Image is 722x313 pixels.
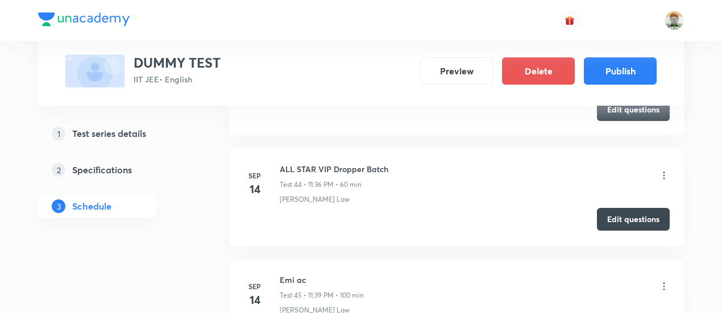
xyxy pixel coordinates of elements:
[280,180,362,190] p: Test 44 • 11:36 PM • 60 min
[280,274,364,286] h6: Emi ac
[502,57,575,85] button: Delete
[72,127,146,140] h5: Test series details
[72,163,132,177] h5: Specifications
[243,170,266,181] h6: Sep
[38,12,130,29] a: Company Logo
[420,57,493,85] button: Preview
[65,55,125,87] img: fallback-thumbnail.png
[561,11,579,30] button: avatar
[243,181,266,198] h4: 14
[280,290,364,301] p: Test 45 • 11:39 PM • 100 min
[243,281,266,291] h6: Sep
[38,158,193,181] a: 2Specifications
[38,12,130,26] img: Company Logo
[280,194,350,205] p: [PERSON_NAME] Law
[134,73,221,85] p: IIT JEE • English
[52,199,65,213] p: 3
[38,122,193,145] a: 1Test series details
[72,199,111,213] h5: Schedule
[134,55,221,71] h3: DUMMY TEST
[565,15,575,26] img: avatar
[280,163,388,175] h6: ALL STAR VIP Dropper Batch
[52,163,65,177] p: 2
[243,291,266,308] h4: 14
[52,127,65,140] p: 1
[665,11,684,30] img: Ram Mohan Raav
[597,98,670,121] button: Edit questions
[584,57,657,85] button: Publish
[597,208,670,231] button: Edit questions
